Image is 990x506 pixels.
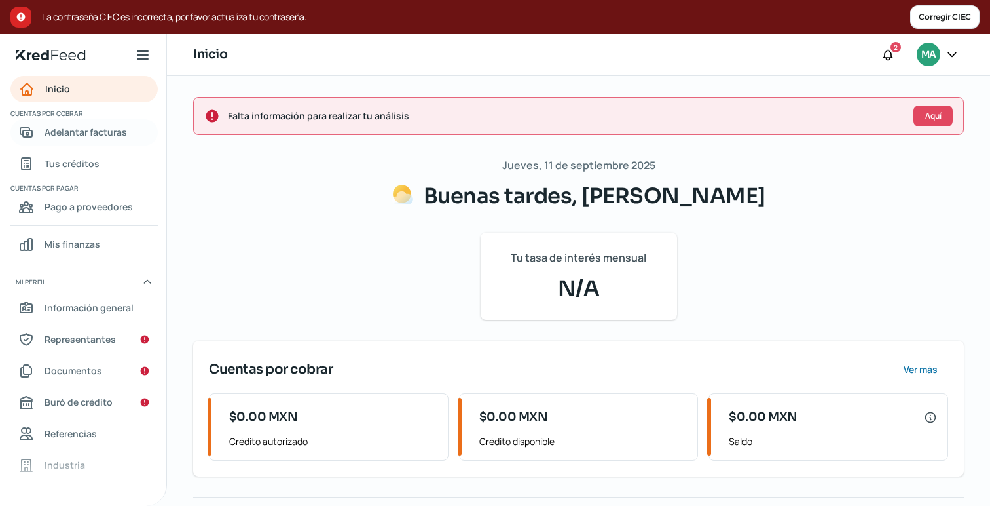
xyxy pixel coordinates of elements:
a: Mis finanzas [10,231,158,258]
img: Saludos [392,184,413,205]
span: Cuentas por pagar [10,182,156,194]
button: Corregir CIEC [910,5,980,29]
a: Pago a proveedores [10,194,158,220]
span: MA [921,47,936,63]
a: Inicio [10,76,158,102]
span: Buenas tardes, [PERSON_NAME] [424,183,765,209]
span: Industria [45,457,85,473]
button: Ver más [892,357,948,383]
span: 2 [894,41,898,53]
span: Falta información para realizar tu análisis [228,107,903,124]
span: Mis finanzas [45,236,100,252]
span: Crédito disponible [479,433,687,450]
span: Tus créditos [45,155,100,172]
a: Documentos [10,358,158,384]
a: Tus créditos [10,151,158,177]
span: Crédito autorizado [229,433,437,450]
span: Inicio [45,81,70,97]
span: Pago a proveedores [45,199,133,215]
h1: Inicio [193,45,227,64]
a: Industria [10,452,158,478]
span: Ver más [904,365,938,374]
span: Jueves, 11 de septiembre 2025 [502,156,655,175]
a: Representantes [10,326,158,353]
a: Referencias [10,421,158,447]
span: $0.00 MXN [229,408,298,426]
span: Redes sociales [45,488,111,505]
span: $0.00 MXN [479,408,548,426]
a: Buró de crédito [10,389,158,416]
span: La contraseña CIEC es incorrecta, por favor actualiza tu contraseña. [42,9,910,25]
span: Adelantar facturas [45,124,127,140]
span: $0.00 MXN [729,408,797,426]
span: Referencias [45,425,97,442]
button: Aquí [913,106,953,126]
span: N/A [496,273,661,304]
span: Cuentas por cobrar [10,107,156,119]
span: Aquí [925,112,942,120]
span: Representantes [45,331,116,347]
span: Información general [45,300,134,316]
span: Buró de crédito [45,394,113,410]
span: Cuentas por cobrar [209,360,333,379]
span: Documentos [45,362,102,379]
span: Mi perfil [16,276,46,288]
span: Saldo [729,433,937,450]
a: Adelantar facturas [10,119,158,146]
span: Tu tasa de interés mensual [511,248,646,267]
a: Información general [10,295,158,321]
